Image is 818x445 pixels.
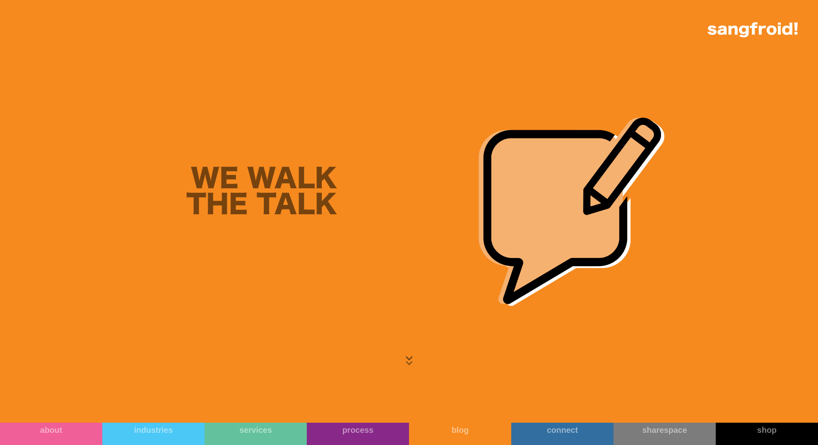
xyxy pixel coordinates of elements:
div: blog [409,425,511,435]
div: industries [102,425,204,435]
div: connect [511,425,613,435]
a: industries [102,423,204,445]
div: shop [716,425,818,435]
a: shop [716,423,818,445]
a: services [204,423,307,445]
div: process [307,425,409,435]
div: sharespace [613,425,716,435]
a: sharespace [613,423,716,445]
a: connect [511,423,613,445]
a: blog [409,423,511,445]
a: process [307,423,409,445]
h2: WE WALK THE TALK [186,167,337,219]
div: services [204,425,307,435]
img: logo [708,22,798,37]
